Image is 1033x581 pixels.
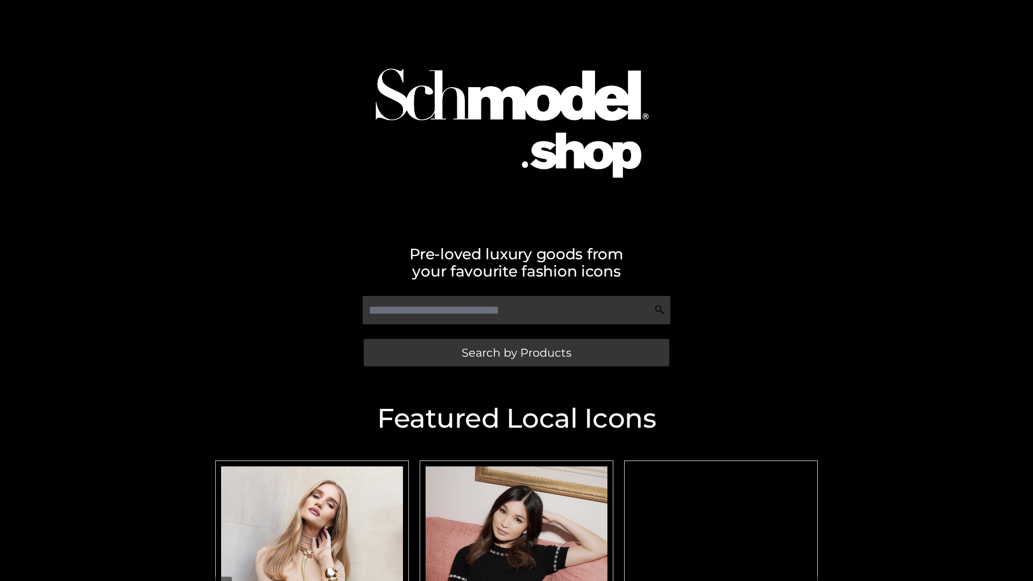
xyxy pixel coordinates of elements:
[654,304,665,315] img: Search Icon
[210,245,823,280] h2: Pre-loved luxury goods from your favourite fashion icons
[364,339,669,366] a: Search by Products
[210,405,823,432] h2: Featured Local Icons​
[462,347,571,358] span: Search by Products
